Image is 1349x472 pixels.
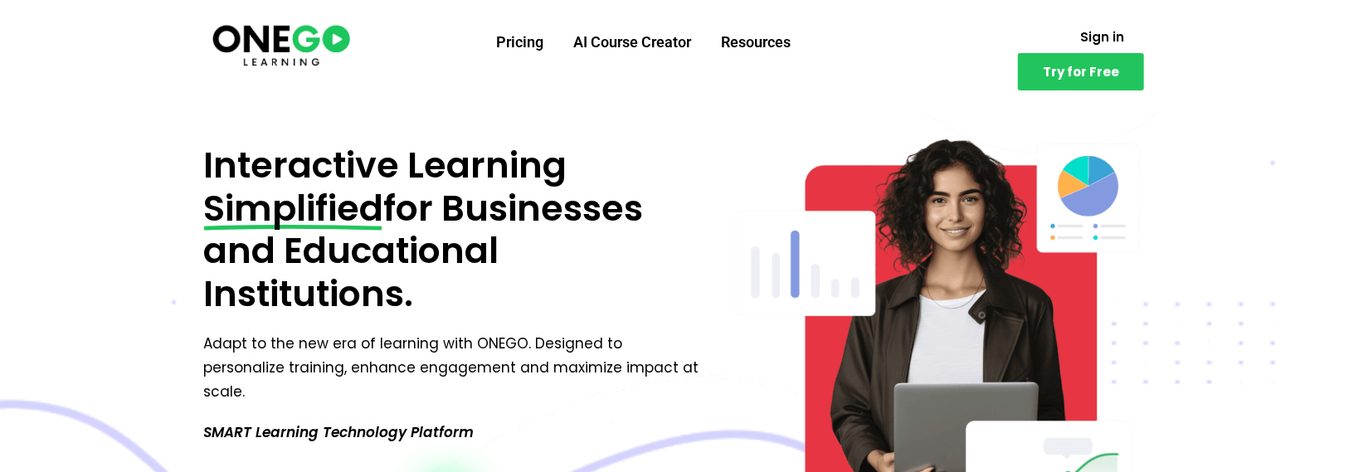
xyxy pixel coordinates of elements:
p: SMART Learning Technology Platform [204,421,706,445]
span: Simplified [204,187,384,231]
span: for Businesses and Educational Institutions. [204,183,644,319]
a: Sign in [1060,21,1144,53]
a: AI Course Creator [559,21,707,64]
span: Try for Free [1043,66,1119,78]
p: Adapt to the new era of learning with ONEGO. Designed to personalize training, enhance engagement... [204,332,706,404]
a: Resources [707,21,806,64]
span: Interactive Learning [204,140,567,190]
a: Try for Free [1018,53,1144,90]
a: Pricing [482,21,559,64]
span: Sign in [1080,31,1124,43]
